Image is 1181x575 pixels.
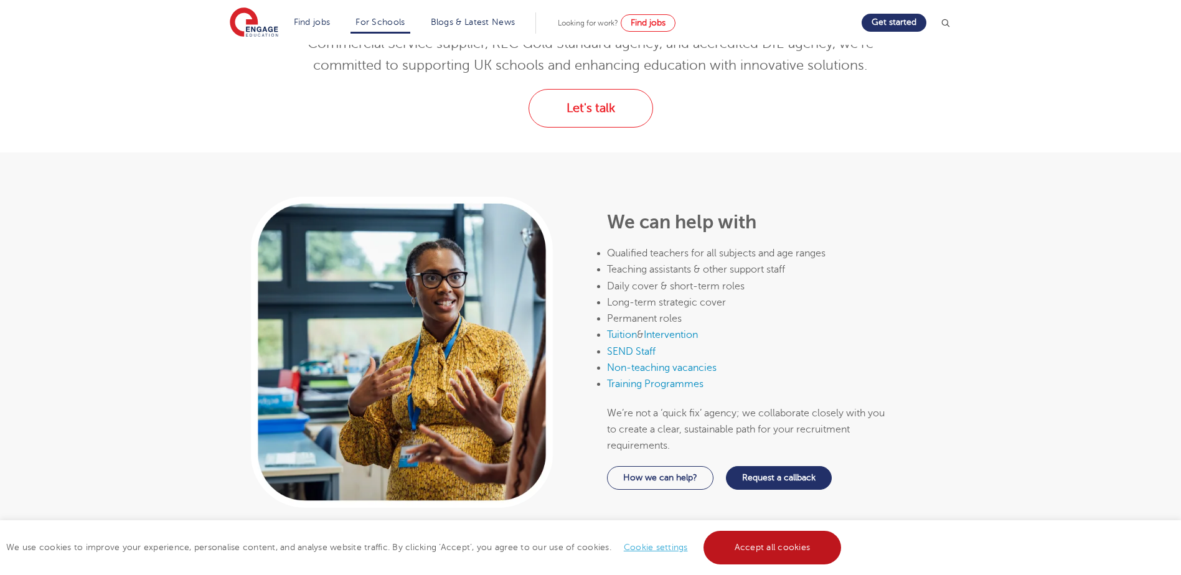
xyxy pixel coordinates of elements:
[607,362,717,373] a: Non-teaching vacancies
[624,543,688,552] a: Cookie settings
[703,531,842,564] a: Accept all cookies
[607,311,885,327] li: Permanent roles
[558,19,618,27] span: Looking for work?
[607,346,656,357] a: SEND Staff
[230,7,278,39] img: Engage Education
[607,405,885,454] p: We’re not a ‘quick fix’ agency; we collaborate closely with you to create a clear, sustainable pa...
[607,278,885,294] li: Daily cover & short-term roles
[294,17,331,27] a: Find jobs
[355,17,405,27] a: For Schools
[607,245,885,261] li: Qualified teachers for all subjects and age ranges
[631,18,666,27] span: Find jobs
[621,14,675,32] a: Find jobs
[862,14,926,32] a: Get started
[644,329,698,340] a: Intervention
[607,466,713,490] a: How we can help?
[726,466,832,490] a: Request a callback
[607,329,637,340] a: Tuition
[607,294,885,311] li: Long-term strategic cover
[607,327,885,343] li: &
[607,378,703,390] a: Training Programmes
[607,212,885,233] h2: We can help with
[607,261,885,278] li: Teaching assistants & other support staff
[529,89,653,128] a: Let's talk
[6,543,844,552] span: We use cookies to improve your experience, personalise content, and analyse website traffic. By c...
[431,17,515,27] a: Blogs & Latest News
